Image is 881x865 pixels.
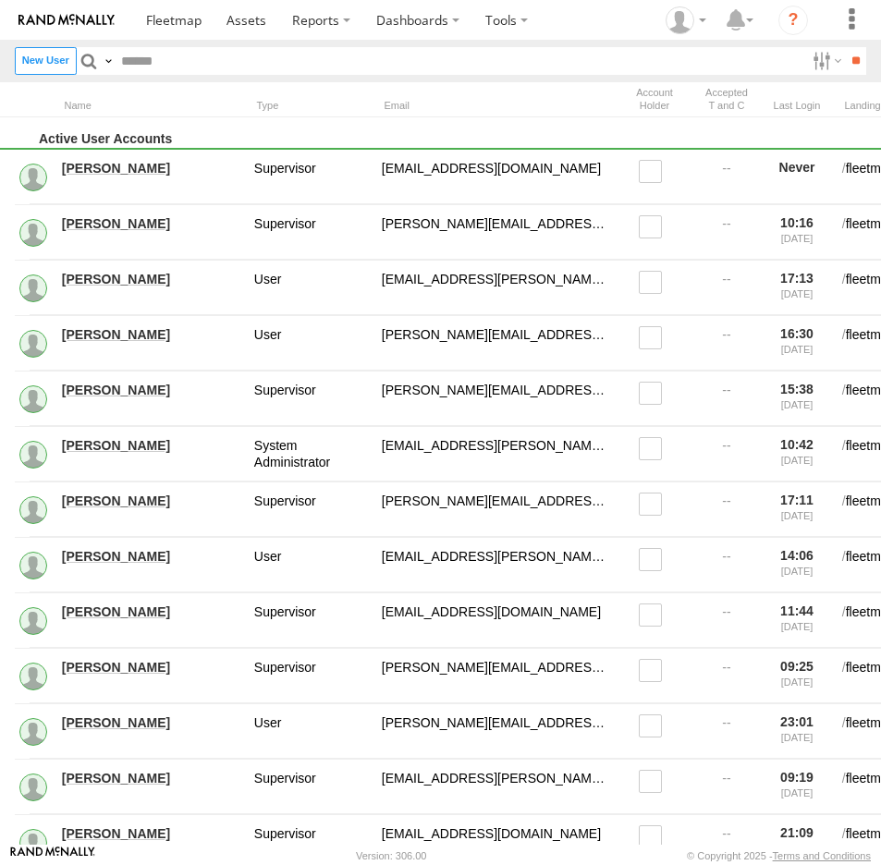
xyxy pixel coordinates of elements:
[639,548,671,571] label: Read only
[62,659,241,676] a: [PERSON_NAME]
[356,850,426,861] div: Version: 306.00
[379,379,610,419] div: andres.lujan@t-siete.com
[639,215,671,238] label: Read only
[251,822,372,862] div: Supervisor
[762,822,832,862] div: 21:09 [DATE]
[773,850,871,861] a: Terms and Conditions
[59,97,244,115] div: Name
[762,712,832,751] div: 23:01 [DATE]
[639,770,671,793] label: Read only
[762,601,832,640] div: 11:44 [DATE]
[251,545,372,585] div: User
[762,379,832,419] div: 15:38 [DATE]
[62,437,241,454] a: [PERSON_NAME]
[62,215,241,232] a: [PERSON_NAME]
[639,160,671,183] label: Read only
[62,825,241,842] a: [PERSON_NAME]
[62,493,241,509] a: [PERSON_NAME]
[251,268,372,308] div: User
[251,213,372,252] div: Supervisor
[639,382,671,405] label: Read only
[379,268,610,308] div: External.Alexander.Alvarez@Kuehne-Nagel.com
[62,326,241,343] a: [PERSON_NAME]
[379,157,610,197] div: agonz345@its.jnj.com
[639,326,671,349] label: Read only
[805,47,845,74] label: Search Filter Options
[379,434,610,474] div: angel.mora@t-siete.com
[251,656,372,696] div: Supervisor
[62,548,241,565] a: [PERSON_NAME]
[762,490,832,530] div: 17:11 [DATE]
[379,822,610,862] div: trafico2@t-siete.com
[379,656,610,696] div: carlos.alvarez@t-siete.com
[762,97,832,115] div: Last Login
[251,712,372,751] div: User
[379,490,610,530] div: antonio.fernandez@t-siete.com
[379,712,610,751] div: carlos.vazquez@t-siete.com
[379,767,610,807] div: carolina.herrera@t-siete.com
[62,271,241,287] a: [PERSON_NAME]
[18,14,115,27] img: rand-logo.svg
[618,84,691,115] div: Account Holder
[639,714,671,737] label: Read only
[762,323,832,363] div: 16:30 [DATE]
[251,379,372,419] div: Supervisor
[699,84,754,115] div: Has user accepted Terms and Conditions
[639,825,671,848] label: Read only
[639,271,671,294] label: Read only
[62,603,241,620] a: [PERSON_NAME]
[62,770,241,786] a: [PERSON_NAME]
[762,545,832,585] div: 14:06 [DATE]
[379,601,610,640] div: servicio.cliente7@t-siete.com
[639,659,671,682] label: Read only
[639,603,671,627] label: Read only
[379,323,610,363] div: alonso.dominguez@t-siete.com
[62,160,241,177] a: [PERSON_NAME]
[251,767,372,807] div: Supervisor
[762,268,832,308] div: 17:13 [DATE]
[10,847,95,865] a: Visit our Website
[762,434,832,474] div: 10:42 [DATE]
[639,437,671,460] label: Read only
[251,434,372,474] div: System Administrator
[62,382,241,398] a: [PERSON_NAME]
[762,656,832,696] div: 09:25 [DATE]
[251,97,372,115] div: Type
[62,714,241,731] a: [PERSON_NAME]
[101,47,116,74] label: Search Query
[251,323,372,363] div: User
[15,47,77,74] label: Create New User
[379,545,610,585] div: aurora.becerra@t-siete.com
[251,490,372,530] div: Supervisor
[762,767,832,807] div: 09:19 [DATE]
[639,493,671,516] label: Read only
[251,157,372,197] div: Supervisor
[379,213,610,252] div: Adriana.duran@flex.com
[687,850,871,861] div: © Copyright 2025 -
[379,97,610,115] div: Email
[659,6,713,34] div: Rigo Acosta
[251,601,372,640] div: Supervisor
[762,213,832,252] div: 10:16 [DATE]
[778,6,808,35] i: ?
